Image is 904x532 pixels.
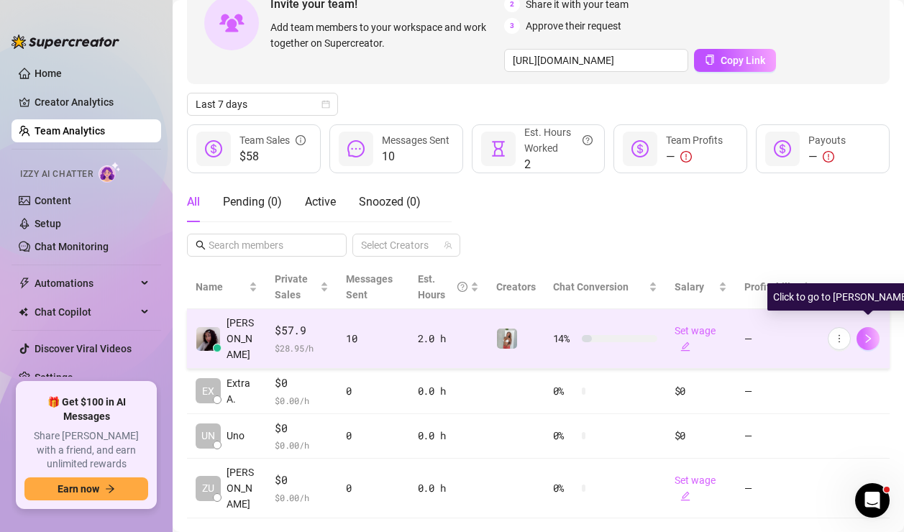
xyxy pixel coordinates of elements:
[275,375,329,392] span: $0
[721,55,765,66] span: Copy Link
[553,428,576,444] span: 0 %
[196,279,246,295] span: Name
[457,271,467,303] span: question-circle
[19,307,28,317] img: Chat Copilot
[270,19,498,51] span: Add team members to your workspace and work together on Supercreator.
[346,383,401,399] div: 0
[346,273,393,301] span: Messages Sent
[305,195,336,208] span: Active
[105,484,115,494] span: arrow-right
[418,428,479,444] div: 0.0 h
[675,474,716,502] a: Set wageedit
[418,331,479,347] div: 2.0 h
[553,383,576,399] span: 0 %
[187,265,266,309] th: Name
[202,383,214,399] span: EX
[504,18,520,34] span: 3
[774,140,791,157] span: dollar-circle
[196,240,206,250] span: search
[196,327,220,351] img: Isabelle D
[239,132,306,148] div: Team Sales
[583,124,593,156] span: question-circle
[553,331,576,347] span: 14 %
[24,395,148,423] span: 🎁 Get $100 in AI Messages
[296,132,306,148] span: info-circle
[444,241,452,249] span: team
[24,429,148,472] span: Share [PERSON_NAME] with a friend, and earn unlimited rewards
[744,281,799,293] span: Profitability
[35,218,61,229] a: Setup
[680,341,690,352] span: edit
[35,343,132,354] a: Discover Viral Videos
[227,315,257,362] span: [PERSON_NAME]
[201,428,215,444] span: UN
[227,375,257,407] span: Extra A.
[346,331,401,347] div: 10
[35,125,105,137] a: Team Analytics
[35,372,73,383] a: Settings
[631,140,649,157] span: dollar-circle
[239,148,306,165] span: $58
[20,168,93,181] span: Izzy AI Chatter
[12,35,119,49] img: logo-BBDzfeDw.svg
[736,369,819,414] td: —
[666,134,723,146] span: Team Profits
[187,193,200,211] div: All
[35,91,150,114] a: Creator Analytics
[382,134,449,146] span: Messages Sent
[275,438,329,452] span: $ 0.00 /h
[24,477,148,500] button: Earn nowarrow-right
[275,420,329,437] span: $0
[526,18,621,34] span: Approve their request
[35,68,62,79] a: Home
[675,383,728,399] div: $0
[275,341,329,355] span: $ 28.95 /h
[275,393,329,408] span: $ 0.00 /h
[736,309,819,369] td: —
[680,151,692,162] span: exclamation-circle
[347,140,365,157] span: message
[418,383,479,399] div: 0.0 h
[19,278,30,289] span: thunderbolt
[227,428,245,444] span: Uno
[808,134,846,146] span: Payouts
[275,490,329,505] span: $ 0.00 /h
[418,271,467,303] div: Est. Hours
[418,480,479,496] div: 0.0 h
[275,273,308,301] span: Private Sales
[346,480,401,496] div: 0
[808,148,846,165] div: —
[196,93,329,115] span: Last 7 days
[855,483,890,518] iframe: Intercom live chat
[524,156,593,173] span: 2
[553,480,576,496] span: 0 %
[275,322,329,339] span: $57.9
[694,49,776,72] button: Copy Link
[675,325,716,352] a: Set wageedit
[35,301,137,324] span: Chat Copilot
[490,140,507,157] span: hourglass
[202,480,214,496] span: ZU
[675,281,704,293] span: Salary
[666,148,723,165] div: —
[321,100,330,109] span: calendar
[205,140,222,157] span: dollar-circle
[736,414,819,459] td: —
[497,329,517,349] img: Zuri
[99,162,121,183] img: AI Chatter
[359,195,421,208] span: Snoozed ( 0 )
[58,483,99,495] span: Earn now
[553,281,629,293] span: Chat Conversion
[35,241,109,252] a: Chat Monitoring
[524,124,593,156] div: Est. Hours Worked
[488,265,544,309] th: Creators
[675,428,728,444] div: $0
[35,272,137,295] span: Automations
[736,459,819,518] td: —
[35,195,71,206] a: Content
[834,334,844,344] span: more
[209,237,327,253] input: Search members
[705,55,715,65] span: copy
[823,151,834,162] span: exclamation-circle
[227,464,257,512] span: [PERSON_NAME]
